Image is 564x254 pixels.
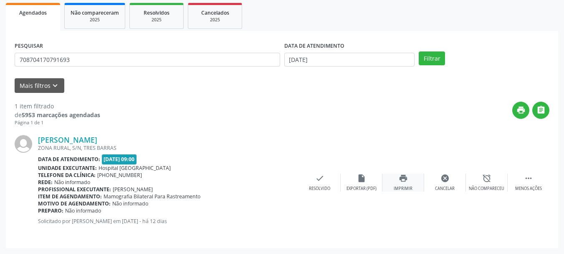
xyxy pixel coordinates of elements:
div: Resolvido [309,186,330,192]
b: Data de atendimento: [38,156,100,163]
span: Não informado [112,200,148,207]
div: ZONA RURAL, S/N, TRES BARRAS [38,144,299,151]
strong: 5953 marcações agendadas [22,111,100,119]
label: PESQUISAR [15,40,43,53]
span: Hospital [GEOGRAPHIC_DATA] [99,164,171,172]
input: Selecione um intervalo [284,53,415,67]
b: Item de agendamento: [38,193,102,200]
a: [PERSON_NAME] [38,135,97,144]
i: insert_drive_file [357,174,366,183]
i: cancel [440,174,450,183]
i: print [516,105,526,115]
button: print [512,102,529,119]
span: [PERSON_NAME] [113,186,153,193]
button:  [532,102,549,119]
span: Agendados [19,9,47,16]
i:  [536,105,546,115]
i: print [399,174,408,183]
div: Menos ações [515,186,542,192]
div: Não compareceu [469,186,504,192]
i:  [524,174,533,183]
span: Não compareceram [71,9,119,16]
button: Filtrar [419,51,445,66]
div: 2025 [71,17,119,23]
b: Rede: [38,179,53,186]
div: Exportar (PDF) [346,186,377,192]
div: 2025 [194,17,236,23]
span: Não informado [54,179,90,186]
span: [DATE] 09:00 [102,154,137,164]
button: Mais filtroskeyboard_arrow_down [15,78,64,93]
span: Resolvidos [144,9,169,16]
span: Mamografia Bilateral Para Rastreamento [104,193,200,200]
img: img [15,135,32,153]
div: 2025 [136,17,177,23]
b: Motivo de agendamento: [38,200,111,207]
b: Preparo: [38,207,63,214]
b: Profissional executante: [38,186,111,193]
p: Solicitado por [PERSON_NAME] em [DATE] - há 12 dias [38,218,299,225]
div: Imprimir [394,186,412,192]
b: Unidade executante: [38,164,97,172]
div: Página 1 de 1 [15,119,100,126]
input: Nome, CNS [15,53,280,67]
div: Cancelar [435,186,455,192]
span: Cancelados [201,9,229,16]
div: de [15,110,100,119]
span: [PHONE_NUMBER] [97,172,142,179]
span: Não informado [65,207,101,214]
label: DATA DE ATENDIMENTO [284,40,344,53]
i: keyboard_arrow_down [51,81,60,90]
b: Telefone da clínica: [38,172,96,179]
i: check [315,174,324,183]
div: 1 item filtrado [15,102,100,110]
i: alarm_off [482,174,491,183]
